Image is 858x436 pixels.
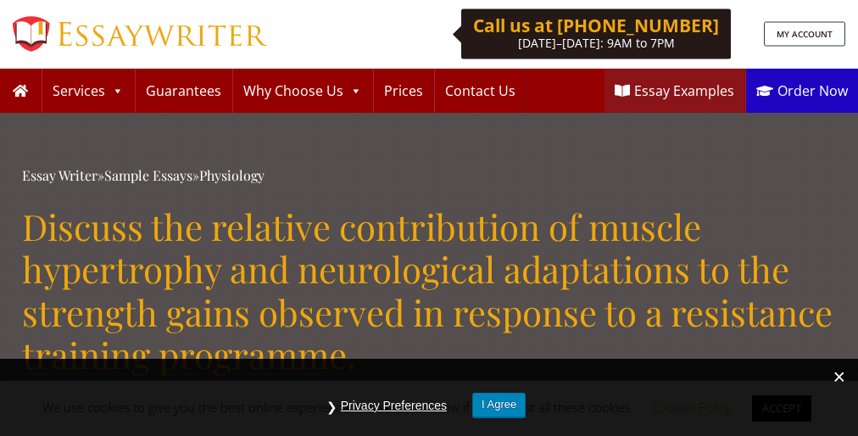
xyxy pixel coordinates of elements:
[332,393,455,419] button: Privacy Preferences
[604,69,744,113] a: Essay Examples
[473,14,719,37] b: Call us at [PHONE_NUMBER]
[136,69,231,113] a: Guarantees
[104,166,192,184] a: Sample Essays
[764,22,845,47] a: MY ACCOUNT
[746,69,858,113] a: Order Now
[233,69,372,113] a: Why Choose Us
[518,35,675,51] span: [DATE]–[DATE]: 9AM to 7PM
[42,69,134,113] a: Services
[472,393,526,417] button: I Agree
[22,164,836,188] div: » »
[22,205,836,377] h1: Discuss the relative contribution of muscle hypertrophy and neurological adaptations to the stren...
[199,166,265,184] a: Physiology
[435,69,526,113] a: Contact Us
[374,69,433,113] a: Prices
[22,166,97,184] a: Essay Writer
